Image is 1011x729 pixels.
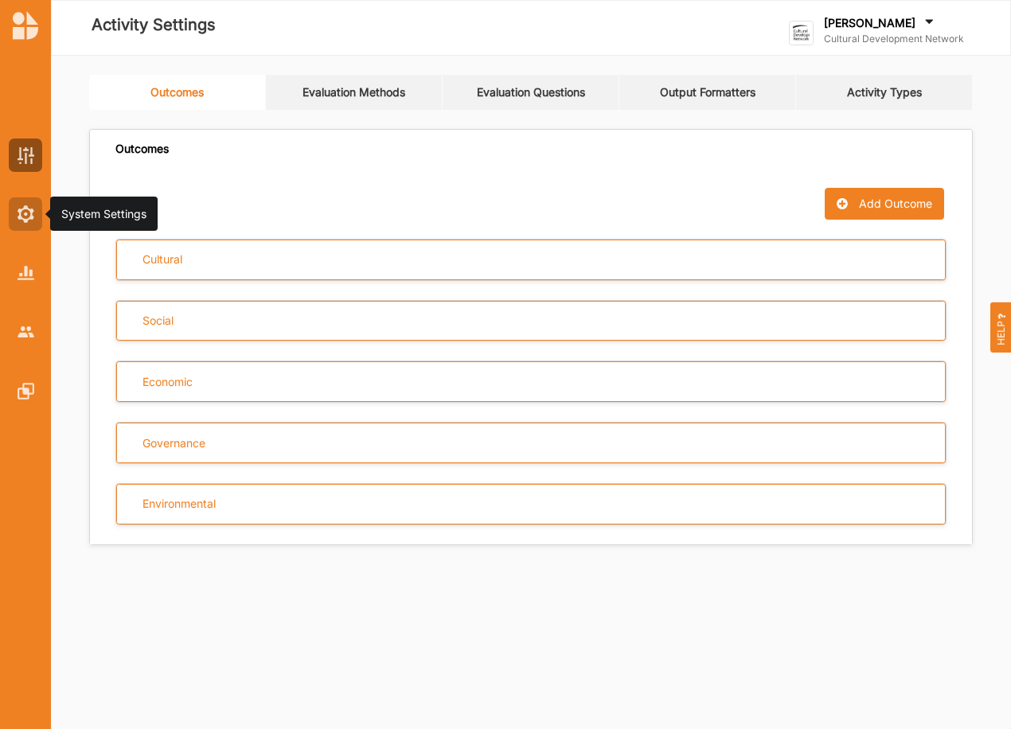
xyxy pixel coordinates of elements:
[142,252,182,267] div: Cultural
[9,374,42,407] a: Features
[9,197,42,231] a: System Settings
[825,188,943,220] button: Add Outcome
[13,11,38,40] img: logo
[796,75,973,110] a: Activity Types
[789,21,814,45] img: logo
[9,433,42,466] a: System Logs
[142,497,216,511] div: Environmental
[18,147,34,164] img: Activity Settings
[18,266,34,279] img: System Reports
[61,206,146,222] div: System Settings
[18,383,34,400] img: Features
[92,12,216,38] label: Activity Settings
[266,75,443,110] a: Evaluation Methods
[18,205,34,223] img: System Settings
[9,256,42,290] a: System Reports
[619,75,796,110] a: Output Formatters
[9,138,42,172] a: Activity Settings
[142,436,205,450] div: Governance
[443,75,619,110] a: Evaluation Questions
[89,75,266,110] a: Outcomes
[142,314,174,328] div: Social
[18,326,34,337] img: Accounts & Users
[9,315,42,349] a: Accounts & Users
[824,16,915,30] label: [PERSON_NAME]
[859,197,932,211] div: Add Outcome
[115,142,169,156] div: Outcomes
[18,441,34,458] img: System Logs
[824,33,964,45] label: Cultural Development Network
[142,375,193,389] div: Economic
